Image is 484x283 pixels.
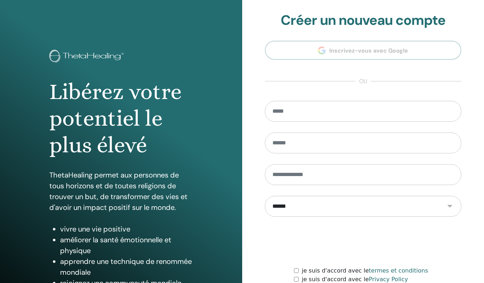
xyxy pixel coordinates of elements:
[369,267,428,274] a: termes et conditions
[265,12,462,29] h2: Créer un nouveau compte
[308,228,418,256] iframe: reCAPTCHA
[60,256,193,278] li: apprendre une technique de renommée mondiale
[60,234,193,256] li: améliorer la santé émotionnelle et physique
[49,170,193,213] p: ThetaHealing permet aux personnes de tous horizons et de toutes religions de trouver un but, de t...
[302,266,428,275] label: je suis d'accord avec le
[369,276,408,283] a: Privacy Policy
[60,224,193,234] li: vivre une vie positive
[49,78,193,159] h1: Libérez votre potentiel le plus élevé
[356,77,371,86] span: ou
